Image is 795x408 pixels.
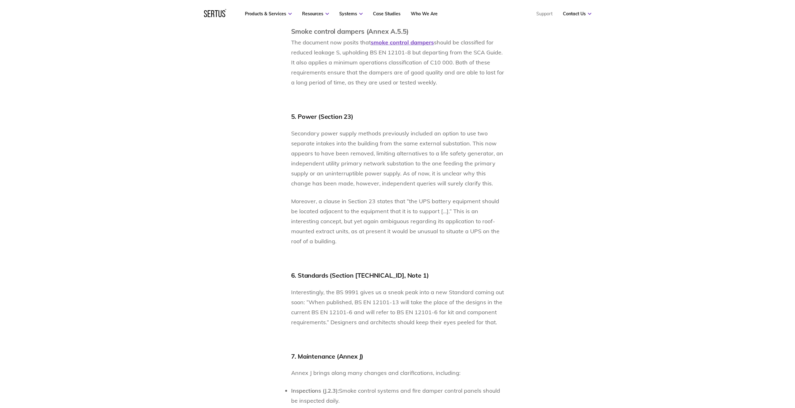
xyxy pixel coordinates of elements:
[536,11,553,17] a: Support
[291,39,371,46] span: The document now posits that
[302,11,329,17] a: Resources
[373,11,400,17] a: Case Studies
[339,11,363,17] a: Systems
[563,11,591,17] a: Contact Us
[291,130,503,187] span: Secondary power supply methods previously included an option to use two separate intakes into the...
[411,11,438,17] a: Who We Are
[291,39,504,86] span: should be classified for reduced leakage S, upholding BS EN 12101-8 but departing from the SCA Gu...
[291,289,504,326] span: Interestingly, the BS 9991 gives us a sneak peak into a new Standard coming out soon: “When publi...
[291,198,499,245] span: Moreover, a clause in Section 23 states that “the UPS battery equipment should be located adjacen...
[291,113,353,120] span: 5. Power (Section 23)
[291,369,460,376] span: Annex J brings along many changes and clarifications, including:
[291,27,409,35] span: Smoke control dampers (Annex A.5.5)
[291,387,339,394] span: Inspections (J.2.3):
[291,271,429,279] span: 6. Standards (Section [TECHNICAL_ID], Note 1)
[371,39,434,46] a: smoke control dampers
[291,352,364,360] span: 7. Maintenance (Annex J)
[291,387,500,404] span: Smoke control systems and fire damper control panels should be inspected daily.
[245,11,292,17] a: Products & Services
